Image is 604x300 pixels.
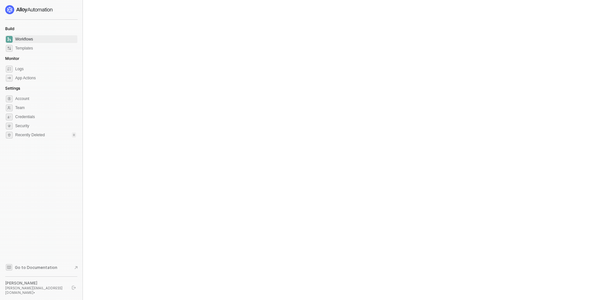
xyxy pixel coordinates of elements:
div: [PERSON_NAME][EMAIL_ADDRESS][DOMAIN_NAME] • [5,286,66,295]
span: marketplace [6,45,13,52]
div: App Actions [15,75,36,81]
span: settings [6,132,13,139]
span: Settings [5,86,20,91]
span: Recently Deleted [15,132,45,138]
span: logout [72,286,76,290]
a: Knowledge Base [5,263,78,271]
span: Team [15,104,76,112]
span: document-arrow [73,264,79,271]
span: Workflows [15,35,76,43]
span: icon-logs [6,66,13,72]
span: settings [6,95,13,102]
div: 0 [72,132,76,138]
span: team [6,105,13,111]
span: dashboard [6,36,13,43]
a: logo [5,5,77,14]
span: documentation [6,264,12,271]
span: Logs [15,65,76,73]
span: Templates [15,44,76,52]
img: logo [5,5,53,14]
span: Go to Documentation [15,265,57,270]
span: credentials [6,114,13,120]
div: [PERSON_NAME] [5,281,66,286]
span: Build [5,26,14,31]
span: Account [15,95,76,103]
span: security [6,123,13,129]
span: Monitor [5,56,19,61]
span: icon-app-actions [6,75,13,82]
span: Credentials [15,113,76,121]
span: Security [15,122,76,130]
